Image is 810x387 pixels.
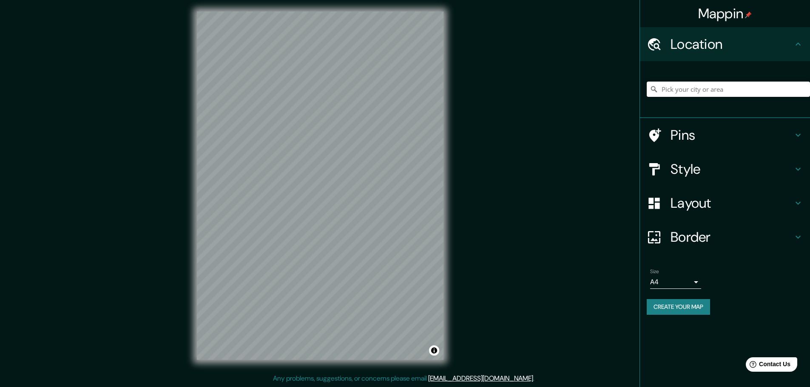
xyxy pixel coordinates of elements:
[647,82,810,97] input: Pick your city or area
[650,275,701,289] div: A4
[734,354,801,378] iframe: Help widget launcher
[273,373,534,384] p: Any problems, suggestions, or concerns please email .
[671,36,793,53] h4: Location
[640,186,810,220] div: Layout
[671,229,793,246] h4: Border
[671,127,793,144] h4: Pins
[650,268,659,275] label: Size
[647,299,710,315] button: Create your map
[671,195,793,212] h4: Layout
[197,11,443,360] canvas: Map
[640,118,810,152] div: Pins
[536,373,537,384] div: .
[640,152,810,186] div: Style
[534,373,536,384] div: .
[428,374,533,383] a: [EMAIL_ADDRESS][DOMAIN_NAME]
[640,220,810,254] div: Border
[745,11,752,18] img: pin-icon.png
[640,27,810,61] div: Location
[698,5,752,22] h4: Mappin
[429,345,439,356] button: Toggle attribution
[671,161,793,178] h4: Style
